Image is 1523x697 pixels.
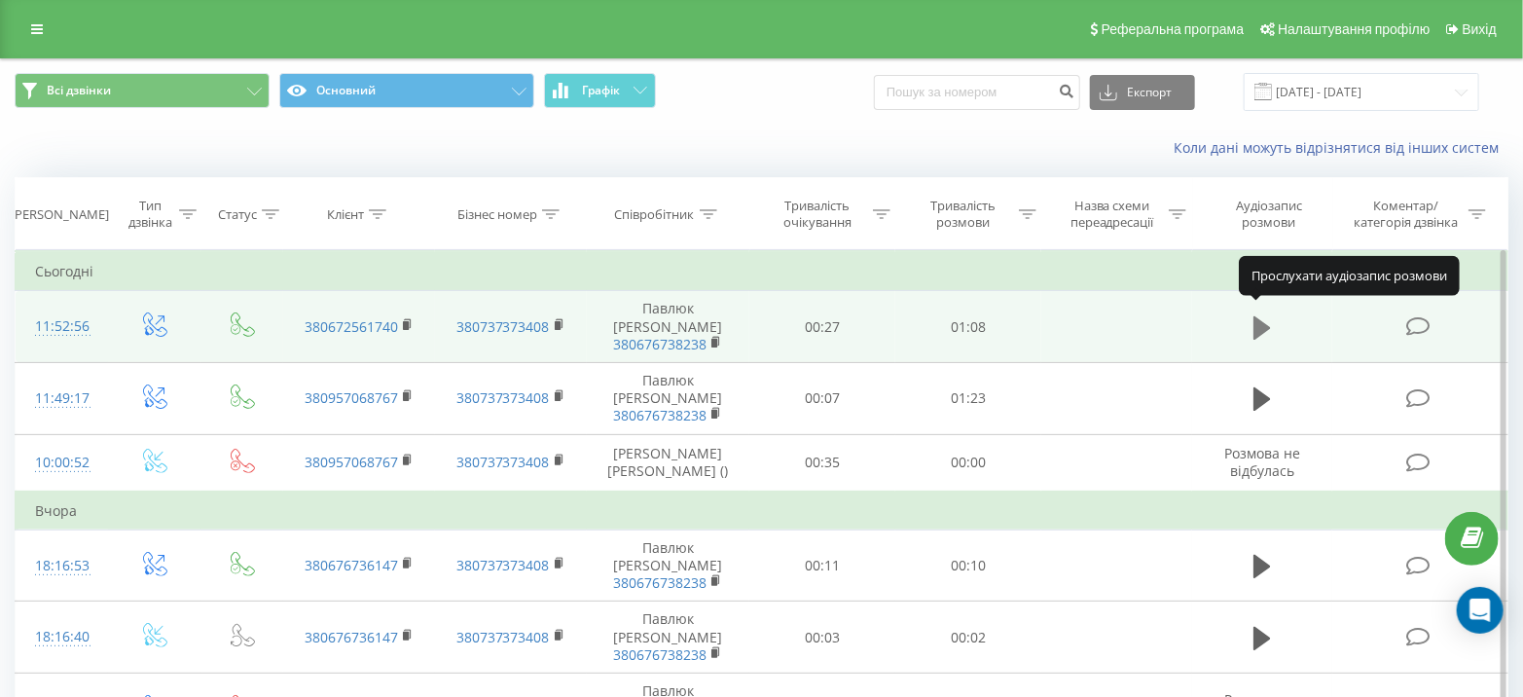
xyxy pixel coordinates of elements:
[35,380,89,418] div: 11:49:17
[456,628,550,646] a: 380737373408
[613,573,707,592] a: 380676738238
[749,530,895,602] td: 00:11
[582,84,620,97] span: Графік
[874,75,1080,110] input: Пошук за номером
[587,602,750,674] td: Павлюк [PERSON_NAME]
[16,252,1508,291] td: Сьогодні
[47,83,111,98] span: Всі дзвінки
[767,198,868,231] div: Тривалість очікування
[749,291,895,363] td: 00:27
[11,206,109,223] div: [PERSON_NAME]
[895,434,1041,492] td: 00:00
[16,492,1508,531] td: Вчора
[1350,198,1464,231] div: Коментар/категорія дзвінка
[587,291,750,363] td: Павлюк [PERSON_NAME]
[1090,75,1195,110] button: Експорт
[895,362,1041,434] td: 01:23
[1102,21,1245,37] span: Реферальна програма
[587,362,750,434] td: Павлюк [PERSON_NAME]
[913,198,1014,231] div: Тривалість розмови
[35,308,89,346] div: 11:52:56
[615,206,695,223] div: Співробітник
[613,335,707,353] a: 380676738238
[305,388,398,407] a: 380957068767
[613,406,707,424] a: 380676738238
[15,73,270,108] button: Всі дзвінки
[35,444,89,482] div: 10:00:52
[1060,198,1164,231] div: Назва схеми переадресації
[613,645,707,664] a: 380676738238
[895,530,1041,602] td: 00:10
[35,547,89,585] div: 18:16:53
[305,317,398,336] a: 380672561740
[544,73,656,108] button: Графік
[895,291,1041,363] td: 01:08
[587,434,750,492] td: [PERSON_NAME] [PERSON_NAME] ()
[456,388,550,407] a: 380737373408
[456,453,550,471] a: 380737373408
[457,206,537,223] div: Бізнес номер
[279,73,534,108] button: Основний
[749,362,895,434] td: 00:07
[327,206,364,223] div: Клієнт
[1211,198,1328,231] div: Аудіозапис розмови
[456,556,550,574] a: 380737373408
[749,434,895,492] td: 00:35
[456,317,550,336] a: 380737373408
[1463,21,1497,37] span: Вихід
[1174,138,1508,157] a: Коли дані можуть відрізнятися вiд інших систем
[587,530,750,602] td: Павлюк [PERSON_NAME]
[35,618,89,656] div: 18:16:40
[305,556,398,574] a: 380676736147
[305,453,398,471] a: 380957068767
[1239,256,1460,295] div: Прослухати аудіозапис розмови
[126,198,174,231] div: Тип дзвінка
[1278,21,1430,37] span: Налаштування профілю
[1224,444,1300,480] span: Розмова не відбулась
[1457,587,1504,634] div: Open Intercom Messenger
[895,602,1041,674] td: 00:02
[305,628,398,646] a: 380676736147
[749,602,895,674] td: 00:03
[218,206,257,223] div: Статус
